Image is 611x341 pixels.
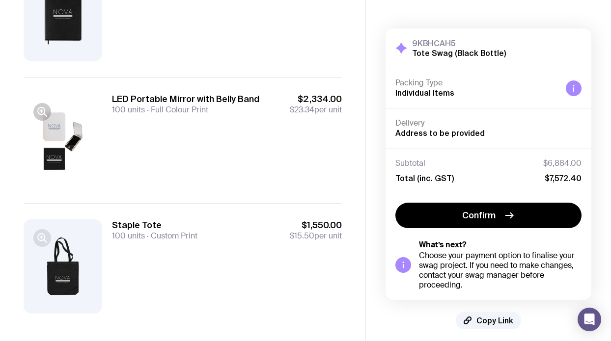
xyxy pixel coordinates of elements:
span: $23.34 [290,105,314,115]
span: $1,550.00 [290,219,342,231]
span: Custom Print [145,231,197,241]
div: Choose your payment option to finalise your swag project. If you need to make changes, contact yo... [419,251,582,290]
span: Confirm [462,210,496,221]
span: Individual Items [395,88,454,97]
span: Full Colour Print [145,105,208,115]
span: 100 units [112,231,145,241]
span: $6,884.00 [543,158,582,168]
span: Copy Link [476,315,513,325]
h3: 9KBHCAH5 [412,38,506,48]
span: $2,334.00 [290,93,342,105]
span: per unit [290,231,342,241]
span: 100 units [112,105,145,115]
div: Open Intercom Messenger [578,308,601,331]
span: Total (inc. GST) [395,173,454,183]
h4: Delivery [395,118,582,128]
button: Copy Link [456,312,521,329]
span: $7,572.40 [545,173,582,183]
span: per unit [290,105,342,115]
span: $15.50 [290,231,314,241]
span: Address to be provided [395,129,485,137]
button: Confirm [395,203,582,228]
span: Subtotal [395,158,425,168]
h4: Packing Type [395,78,558,88]
h3: LED Portable Mirror with Belly Band [112,93,259,105]
h2: Tote Swag (Black Bottle) [412,48,506,58]
h5: What’s next? [419,240,582,250]
h3: Staple Tote [112,219,197,231]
